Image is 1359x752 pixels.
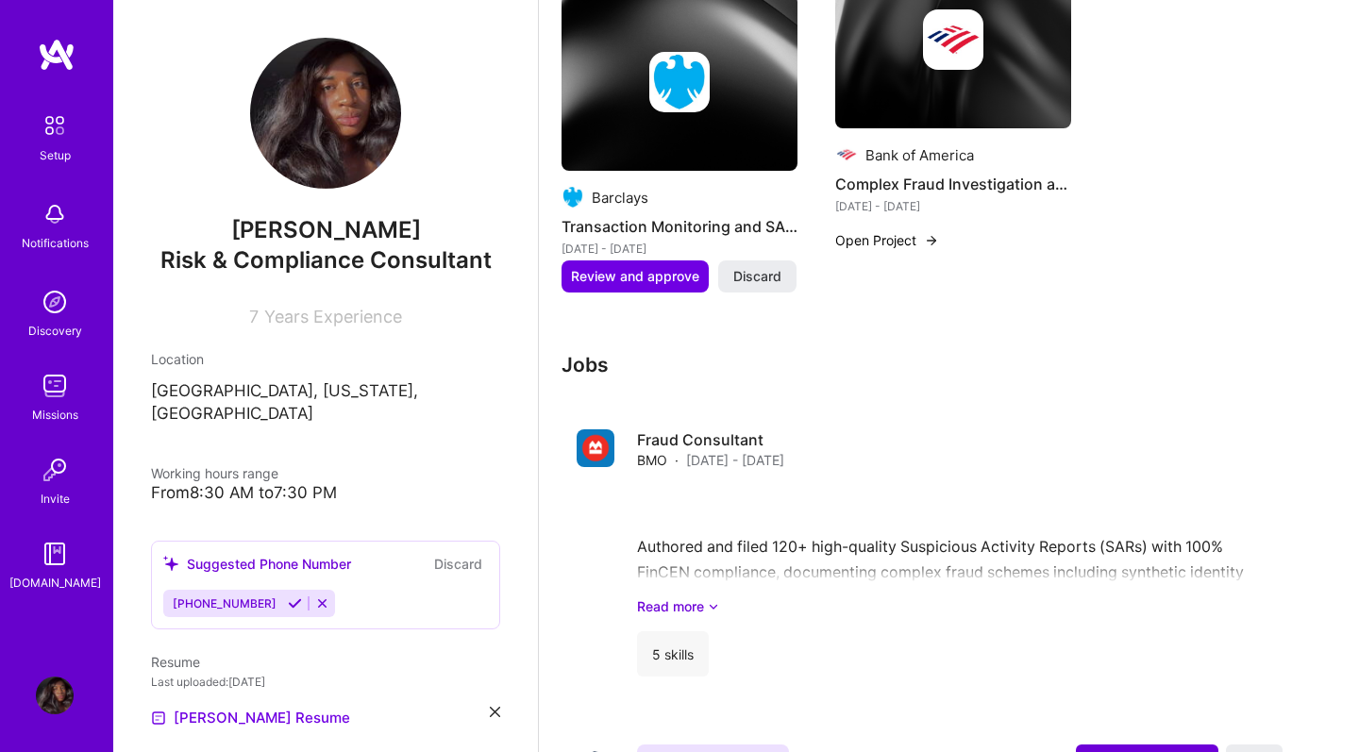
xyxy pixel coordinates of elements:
[151,465,278,481] span: Working hours range
[250,38,401,189] img: User Avatar
[835,196,1071,216] div: [DATE] - [DATE]
[35,106,75,145] img: setup
[28,321,82,341] div: Discovery
[151,672,500,692] div: Last uploaded: [DATE]
[36,677,74,714] img: User Avatar
[249,307,259,326] span: 7
[571,267,699,286] span: Review and approve
[577,429,614,467] img: Company logo
[708,596,719,616] i: icon ArrowDownSecondaryDark
[151,483,500,503] div: From 8:30 AM to 7:30 PM
[562,353,1298,376] h3: Jobs
[923,9,983,70] img: Company logo
[562,260,709,292] button: Review and approve
[36,451,74,489] img: Invite
[173,596,277,610] span: [PHONE_NUMBER]
[36,535,74,573] img: guide book
[637,450,667,470] span: BMO
[288,596,302,610] i: Accept
[36,367,74,405] img: teamwork
[637,631,709,677] div: 5 skills
[835,143,858,166] img: Company logo
[686,450,784,470] span: [DATE] - [DATE]
[163,554,351,574] div: Suggested Phone Number
[31,677,78,714] a: User Avatar
[675,450,679,470] span: ·
[22,233,89,253] div: Notifications
[428,553,488,575] button: Discard
[315,596,329,610] i: Reject
[36,283,74,321] img: discovery
[151,216,500,244] span: [PERSON_NAME]
[36,195,74,233] img: bell
[718,260,797,292] button: Discard
[649,52,710,112] img: Company logo
[41,489,70,509] div: Invite
[562,186,584,209] img: Company logo
[151,707,350,729] a: [PERSON_NAME] Resume
[562,214,797,239] h4: Transaction Monitoring and SAR Filing
[160,246,492,274] span: Risk & Compliance Consultant
[40,145,71,165] div: Setup
[163,556,179,572] i: icon SuggestedTeams
[562,239,797,259] div: [DATE] - [DATE]
[592,188,648,208] div: Barclays
[264,307,402,326] span: Years Experience
[151,380,500,426] p: [GEOGRAPHIC_DATA], [US_STATE], [GEOGRAPHIC_DATA]
[835,172,1071,196] h4: Complex Fraud Investigation and Training
[637,596,1283,616] a: Read more
[32,405,78,425] div: Missions
[38,38,75,72] img: logo
[637,429,784,450] h4: Fraud Consultant
[490,707,500,717] i: icon Close
[835,230,939,250] button: Open Project
[151,654,200,670] span: Resume
[865,145,974,165] div: Bank of America
[151,349,500,369] div: Location
[9,573,101,593] div: [DOMAIN_NAME]
[733,267,781,286] span: Discard
[151,710,166,726] img: Resume
[924,233,939,248] img: arrow-right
